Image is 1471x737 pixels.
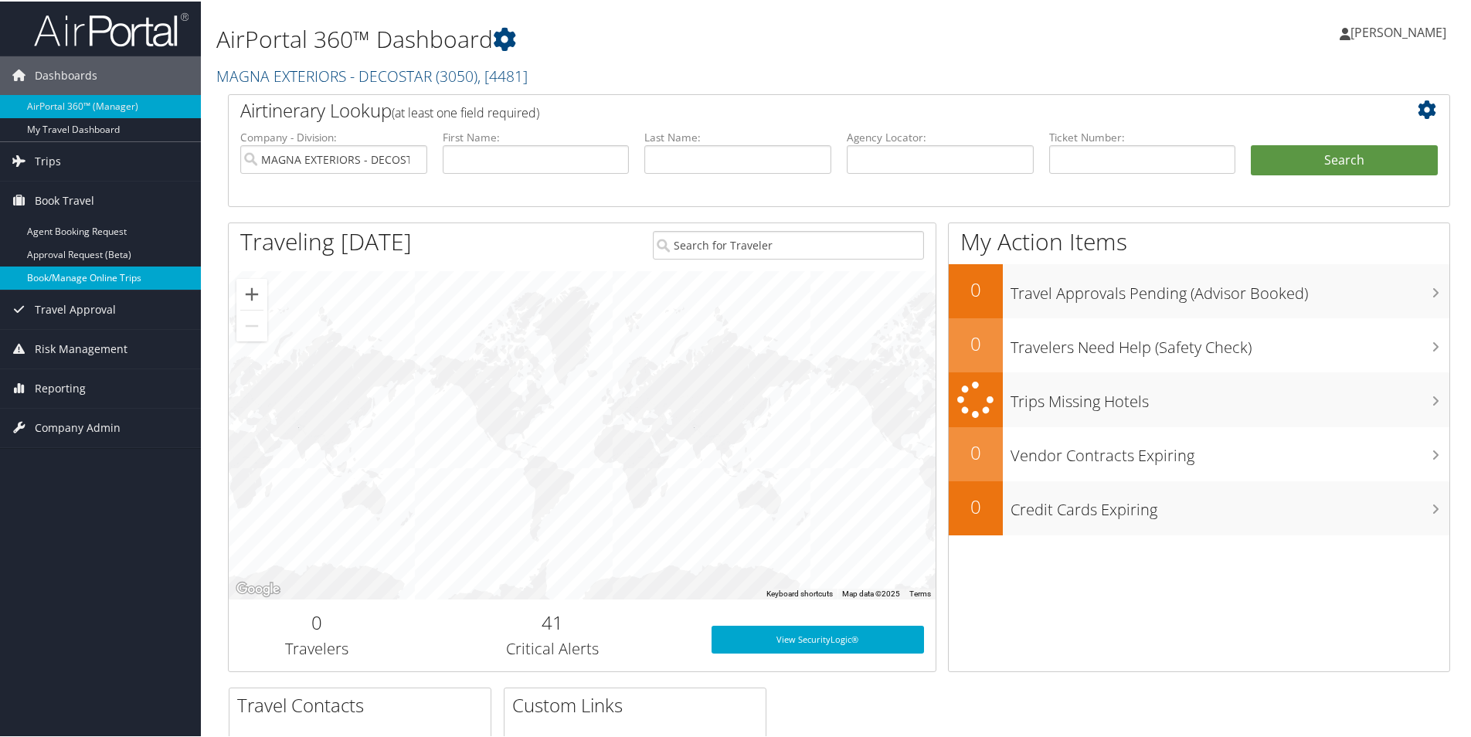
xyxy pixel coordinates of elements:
h2: 0 [240,608,394,634]
h2: 0 [949,275,1003,301]
span: Trips [35,141,61,179]
span: , [ 4481 ] [477,64,528,85]
h3: Credit Cards Expiring [1011,490,1449,519]
h2: 0 [949,438,1003,464]
span: Travel Approval [35,289,116,328]
h1: AirPortal 360™ Dashboard [216,22,1047,54]
label: First Name: [443,128,630,144]
a: 0Travel Approvals Pending (Advisor Booked) [949,263,1449,317]
label: Agency Locator: [847,128,1034,144]
span: [PERSON_NAME] [1350,22,1446,39]
span: Map data ©2025 [842,588,900,596]
input: Search for Traveler [653,229,924,258]
span: Book Travel [35,180,94,219]
h3: Critical Alerts [417,637,688,658]
span: ( 3050 ) [436,64,477,85]
a: Trips Missing Hotels [949,371,1449,426]
img: Google [233,578,284,598]
h3: Vendor Contracts Expiring [1011,436,1449,465]
img: airportal-logo.png [34,10,189,46]
h3: Travelers Need Help (Safety Check) [1011,328,1449,357]
button: Keyboard shortcuts [766,587,833,598]
a: Terms (opens in new tab) [909,588,931,596]
h3: Travelers [240,637,394,658]
h1: My Action Items [949,224,1449,256]
button: Zoom out [236,309,267,340]
span: Risk Management [35,328,127,367]
span: Dashboards [35,55,97,93]
h2: 41 [417,608,688,634]
a: [PERSON_NAME] [1340,8,1462,54]
button: Zoom in [236,277,267,308]
a: Open this area in Google Maps (opens a new window) [233,578,284,598]
h3: Trips Missing Hotels [1011,382,1449,411]
h2: 0 [949,492,1003,518]
label: Ticket Number: [1049,128,1236,144]
h2: 0 [949,329,1003,355]
h2: Custom Links [512,691,766,717]
a: 0Travelers Need Help (Safety Check) [949,317,1449,371]
a: 0Vendor Contracts Expiring [949,426,1449,480]
a: View SecurityLogic® [712,624,924,652]
span: (at least one field required) [392,103,539,120]
h2: Airtinerary Lookup [240,96,1336,122]
label: Last Name: [644,128,831,144]
button: Search [1251,144,1438,175]
h3: Travel Approvals Pending (Advisor Booked) [1011,273,1449,303]
span: Company Admin [35,407,121,446]
a: MAGNA EXTERIORS - DECOSTAR [216,64,528,85]
label: Company - Division: [240,128,427,144]
h2: Travel Contacts [237,691,491,717]
a: 0Credit Cards Expiring [949,480,1449,534]
span: Reporting [35,368,86,406]
h1: Traveling [DATE] [240,224,412,256]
